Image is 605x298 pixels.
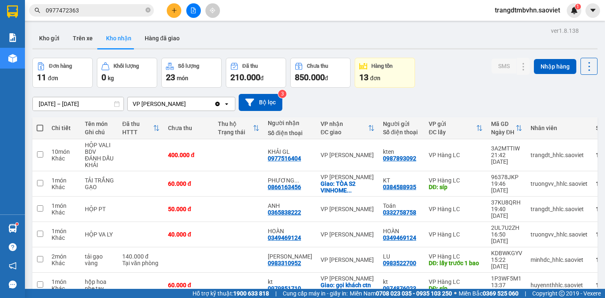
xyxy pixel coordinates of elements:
[186,3,201,18] button: file-add
[167,3,181,18] button: plus
[85,155,114,168] div: ĐÁNH DẤU KHẢI
[85,278,114,285] div: hộp hoa
[118,117,164,139] th: Toggle SortBy
[85,142,114,155] div: HỘP VALI BDV
[576,4,579,10] span: 1
[8,54,17,63] img: warehouse-icon
[223,101,230,107] svg: open
[321,275,375,282] div: VP [PERSON_NAME]
[383,184,416,190] div: 0384588935
[214,101,221,107] svg: Clear value
[429,129,476,135] div: ĐC lấy
[531,231,588,238] div: truongvv_hhlc.saoviet
[488,5,567,15] span: trangdtmbvhn.saoviet
[168,282,210,288] div: 60.000 đ
[205,3,220,18] button: aim
[491,224,522,231] div: 2UL7U2ZH
[193,289,269,298] span: Hỗ trợ kỹ thuật:
[168,231,210,238] div: 40.000 đ
[49,63,72,69] div: Đơn hàng
[122,253,160,260] div: 140.000 đ
[171,7,177,13] span: plus
[321,121,368,127] div: VP nhận
[52,260,77,266] div: Khác
[168,152,210,158] div: 400.000 đ
[268,155,301,162] div: 0977516404
[483,290,519,297] strong: 0369 525 060
[383,253,420,260] div: LU
[383,278,420,285] div: kt
[230,72,260,82] span: 210.000
[168,125,210,131] div: Chưa thu
[85,129,114,135] div: Ghi chú
[531,152,588,158] div: trangdt_hhlc.saoviet
[525,289,526,298] span: |
[491,121,516,127] div: Mã GD
[52,285,77,292] div: Khác
[278,90,286,98] sup: 3
[52,234,77,241] div: Khác
[268,228,312,234] div: HOÀN
[321,129,368,135] div: ĐC giao
[275,289,277,298] span: |
[52,177,77,184] div: 1 món
[491,174,522,180] div: 96378JKP
[531,125,588,131] div: Nhân viên
[321,174,375,180] div: VP [PERSON_NAME]
[321,206,375,212] div: VP [PERSON_NAME]
[531,282,588,288] div: huyennthhlc.saoviet
[429,253,483,260] div: VP Hàng LC
[35,7,40,13] span: search
[239,94,282,111] button: Bộ lọc
[321,231,375,238] div: VP [PERSON_NAME]
[268,285,301,292] div: 0979851710
[429,184,483,190] div: DĐ: síp
[491,275,522,282] div: 1P3WF5M1
[97,58,157,88] button: Khối lượng0kg
[52,155,77,162] div: Khác
[161,58,222,88] button: Số lượng23món
[429,152,483,158] div: VP Hàng LC
[268,120,312,126] div: Người nhận
[383,234,416,241] div: 0349469124
[355,58,415,88] button: Hàng tồn13đơn
[347,187,352,194] span: ...
[66,28,99,48] button: Trên xe
[383,129,420,135] div: Số điện thoại
[585,3,600,18] button: caret-down
[350,289,452,298] span: Miền Nam
[383,121,420,127] div: Người gửi
[268,278,312,285] div: kt
[9,281,17,288] span: message
[268,177,312,184] div: PHƯƠNG ANH
[283,289,348,298] span: Cung cấp máy in - giấy in:
[138,28,186,48] button: Hàng đã giao
[168,180,210,187] div: 60.000 đ
[429,121,476,127] div: VP gửi
[32,28,66,48] button: Kho gửi
[16,223,18,225] sup: 1
[218,129,253,135] div: Trạng thái
[491,256,522,270] div: 15:22 [DATE]
[491,199,522,206] div: 37KU8QRH
[491,231,522,244] div: 16:50 [DATE]
[52,278,77,285] div: 1 món
[52,202,77,209] div: 1 món
[242,63,258,69] div: Đã thu
[226,58,286,88] button: Đã thu210.000đ
[101,72,106,82] span: 0
[383,202,420,209] div: Toán
[85,253,114,266] div: tải gạo vàng
[85,177,114,190] div: TẢI TRẮNG GẠO
[32,58,93,88] button: Đơn hàng11đơn
[108,75,114,81] span: kg
[425,117,487,139] th: Toggle SortBy
[218,121,253,127] div: Thu hộ
[531,206,588,212] div: trangdt_hhlc.saoviet
[531,180,588,187] div: truongvv_hhlc.saoviet
[575,4,581,10] sup: 1
[294,177,299,184] span: ...
[429,285,483,292] div: DĐ: síp
[9,262,17,270] span: notification
[570,7,578,14] img: icon-new-feature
